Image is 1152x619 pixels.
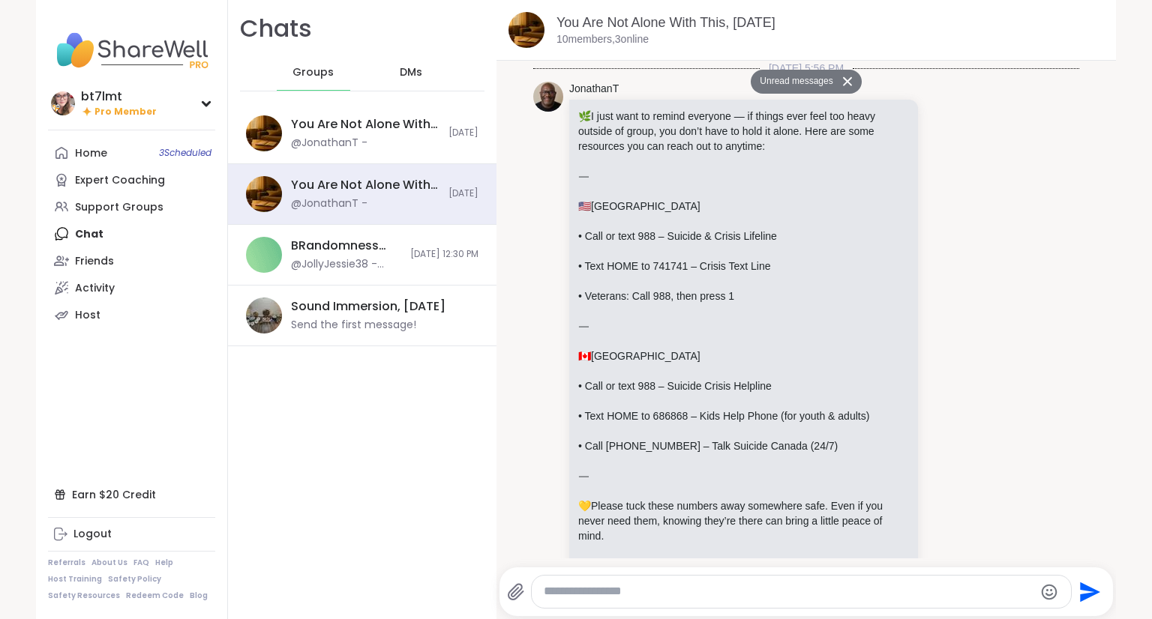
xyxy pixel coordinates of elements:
[751,70,837,94] button: Unread messages
[190,591,208,601] a: Blog
[578,408,909,423] p: • Text HOME to 686868 – Kids Help Phone (for youth & adults)
[291,136,367,151] div: @JonathanT -
[578,378,909,393] p: • Call or text 988 – Suicide Crisis Helpline
[578,289,909,304] p: • Veterans: Call 988, then press 1
[91,558,127,568] a: About Us
[578,500,591,512] span: 💛
[94,106,157,118] span: Pro Member
[48,274,215,301] a: Activity
[48,166,215,193] a: Expert Coaching
[48,139,215,166] a: Home3Scheduled
[578,468,909,483] p: ⸻
[578,498,909,543] p: Please tuck these numbers away somewhere safe. Even if you never need them, knowing they’re there...
[48,247,215,274] a: Friends
[578,348,909,363] p: [GEOGRAPHIC_DATA]
[556,15,775,30] a: You Are Not Alone With This, [DATE]
[48,591,120,601] a: Safety Resources
[48,521,215,548] a: Logout
[556,32,649,47] p: 10 members, 3 online
[578,110,591,122] span: 🌿
[48,301,215,328] a: Host
[108,574,161,585] a: Safety Policy
[291,257,401,272] div: @JollyJessie38 - @HeatherCM24 [URL][DOMAIN_NAME]
[569,82,619,97] a: JonathanT
[75,146,107,161] div: Home
[75,173,165,188] div: Expert Coaching
[578,229,909,244] p: • Call or text 988 – Suicide & Crisis Lifeline
[291,177,439,193] div: You Are Not Alone With This, [DATE]
[410,248,478,261] span: [DATE] 12:30 PM
[75,308,100,323] div: Host
[578,558,909,588] p: And of course — this space will always be here for you too. You’re not alone with this.
[51,91,75,115] img: bt7lmt
[760,61,853,76] span: [DATE] 5:56 PM
[48,481,215,508] div: Earn $20 Credit
[48,193,215,220] a: Support Groups
[578,350,591,362] span: 🇨🇦
[75,254,114,269] div: Friends
[133,558,149,568] a: FAQ
[578,109,909,154] p: I just want to remind everyone — if things ever feel too heavy outside of group, you don’t have t...
[48,574,102,585] a: Host Training
[159,147,211,159] span: 3 Scheduled
[75,281,115,296] div: Activity
[240,12,312,46] h1: Chats
[1040,583,1058,601] button: Emoji picker
[291,196,367,211] div: @JonathanT -
[578,438,909,453] p: • Call [PHONE_NUMBER] – Talk Suicide Canada (24/7)
[126,591,184,601] a: Redeem Code
[292,65,334,80] span: Groups
[246,298,282,333] img: Sound Immersion, Oct 12
[48,558,85,568] a: Referrals
[578,200,591,212] span: 🇺🇸
[48,24,215,76] img: ShareWell Nav Logo
[155,558,173,568] a: Help
[578,318,909,333] p: ⸻
[578,259,909,274] p: • Text HOME to 741741 – Crisis Text Line
[544,584,1033,600] textarea: Type your message
[448,187,478,200] span: [DATE]
[533,82,563,112] img: https://sharewell-space-live.sfo3.digitaloceanspaces.com/user-generated/0e2c5150-e31e-4b6a-957d-4...
[578,199,909,214] p: [GEOGRAPHIC_DATA]
[1072,575,1105,609] button: Send
[291,318,416,333] div: Send the first message!
[73,527,112,542] div: Logout
[400,65,422,80] span: DMs
[246,176,282,212] img: You Are Not Alone With This, Oct 07
[75,200,163,215] div: Support Groups
[291,116,439,133] div: You Are Not Alone With This, [DATE]
[291,298,445,315] div: Sound Immersion, [DATE]
[291,238,401,254] div: BRandomness Unstable Connection Open Forum, [DATE]
[246,237,282,273] img: BRandomness Unstable Connection Open Forum, Oct 07
[448,127,478,139] span: [DATE]
[508,12,544,48] img: You Are Not Alone With This, Oct 07
[246,115,282,151] img: You Are Not Alone With This, Oct 10
[578,169,909,184] p: ⸻
[81,88,157,105] div: bt7lmt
